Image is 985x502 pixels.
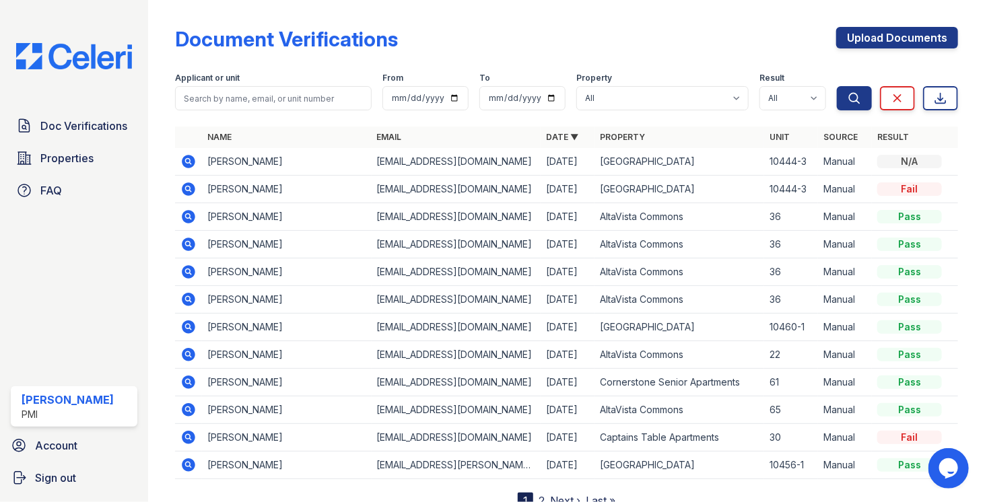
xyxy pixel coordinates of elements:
[372,203,541,231] td: [EMAIL_ADDRESS][DOMAIN_NAME]
[877,403,942,417] div: Pass
[818,452,872,479] td: Manual
[372,369,541,396] td: [EMAIL_ADDRESS][DOMAIN_NAME]
[541,258,595,286] td: [DATE]
[595,396,764,424] td: AltaVista Commons
[595,424,764,452] td: Captains Table Apartments
[372,231,541,258] td: [EMAIL_ADDRESS][DOMAIN_NAME]
[877,375,942,389] div: Pass
[5,432,143,459] a: Account
[202,258,372,286] td: [PERSON_NAME]
[372,314,541,341] td: [EMAIL_ADDRESS][DOMAIN_NAME]
[595,452,764,479] td: [GEOGRAPHIC_DATA]
[764,424,818,452] td: 30
[595,341,764,369] td: AltaVista Commons
[541,203,595,231] td: [DATE]
[372,258,541,286] td: [EMAIL_ADDRESS][DOMAIN_NAME]
[595,176,764,203] td: [GEOGRAPHIC_DATA]
[202,314,372,341] td: [PERSON_NAME]
[22,392,114,408] div: [PERSON_NAME]
[877,238,942,251] div: Pass
[202,231,372,258] td: [PERSON_NAME]
[541,314,595,341] td: [DATE]
[877,132,909,142] a: Result
[764,452,818,479] td: 10456-1
[770,132,790,142] a: Unit
[382,73,403,83] label: From
[11,177,137,204] a: FAQ
[479,73,490,83] label: To
[764,286,818,314] td: 36
[541,148,595,176] td: [DATE]
[877,320,942,334] div: Pass
[35,437,77,454] span: Account
[818,424,872,452] td: Manual
[40,150,94,166] span: Properties
[764,369,818,396] td: 61
[372,341,541,369] td: [EMAIL_ADDRESS][DOMAIN_NAME]
[595,231,764,258] td: AltaVista Commons
[175,27,398,51] div: Document Verifications
[764,231,818,258] td: 36
[175,86,372,110] input: Search by name, email, or unit number
[377,132,402,142] a: Email
[818,176,872,203] td: Manual
[202,396,372,424] td: [PERSON_NAME]
[764,148,818,176] td: 10444-3
[823,132,858,142] a: Source
[541,286,595,314] td: [DATE]
[764,258,818,286] td: 36
[877,265,942,279] div: Pass
[202,424,372,452] td: [PERSON_NAME]
[877,155,942,168] div: N/A
[202,341,372,369] td: [PERSON_NAME]
[600,132,645,142] a: Property
[541,424,595,452] td: [DATE]
[372,176,541,203] td: [EMAIL_ADDRESS][DOMAIN_NAME]
[202,452,372,479] td: [PERSON_NAME]
[202,148,372,176] td: [PERSON_NAME]
[595,258,764,286] td: AltaVista Commons
[372,148,541,176] td: [EMAIL_ADDRESS][DOMAIN_NAME]
[372,286,541,314] td: [EMAIL_ADDRESS][DOMAIN_NAME]
[202,176,372,203] td: [PERSON_NAME]
[22,408,114,421] div: PMI
[207,132,232,142] a: Name
[877,210,942,223] div: Pass
[202,369,372,396] td: [PERSON_NAME]
[40,182,62,199] span: FAQ
[5,43,143,69] img: CE_Logo_Blue-a8612792a0a2168367f1c8372b55b34899dd931a85d93a1a3d3e32e68fde9ad4.png
[764,314,818,341] td: 10460-1
[877,348,942,361] div: Pass
[175,73,240,83] label: Applicant or unit
[372,424,541,452] td: [EMAIL_ADDRESS][DOMAIN_NAME]
[541,396,595,424] td: [DATE]
[40,118,127,134] span: Doc Verifications
[836,27,958,48] a: Upload Documents
[877,182,942,196] div: Fail
[576,73,612,83] label: Property
[818,231,872,258] td: Manual
[202,286,372,314] td: [PERSON_NAME]
[818,396,872,424] td: Manual
[877,431,942,444] div: Fail
[764,203,818,231] td: 36
[372,396,541,424] td: [EMAIL_ADDRESS][DOMAIN_NAME]
[11,145,137,172] a: Properties
[877,293,942,306] div: Pass
[541,369,595,396] td: [DATE]
[818,314,872,341] td: Manual
[595,148,764,176] td: [GEOGRAPHIC_DATA]
[764,341,818,369] td: 22
[202,203,372,231] td: [PERSON_NAME]
[818,203,872,231] td: Manual
[595,286,764,314] td: AltaVista Commons
[5,464,143,491] a: Sign out
[541,452,595,479] td: [DATE]
[595,369,764,396] td: Cornerstone Senior Apartments
[35,470,76,486] span: Sign out
[818,148,872,176] td: Manual
[759,73,784,83] label: Result
[818,341,872,369] td: Manual
[764,176,818,203] td: 10444-3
